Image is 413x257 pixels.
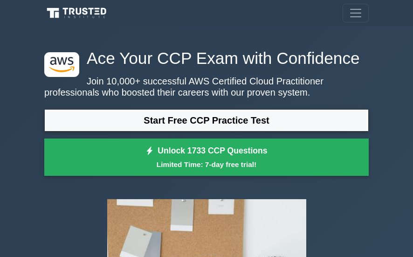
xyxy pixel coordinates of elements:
a: Unlock 1733 CCP QuestionsLimited Time: 7-day free trial! [44,139,369,176]
button: Toggle navigation [343,4,369,22]
a: Start Free CCP Practice Test [44,109,369,132]
small: Limited Time: 7-day free trial! [56,159,357,170]
p: Join 10,000+ successful AWS Certified Cloud Practitioner professionals who boosted their careers ... [44,76,369,98]
h1: Ace Your CCP Exam with Confidence [44,49,369,68]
